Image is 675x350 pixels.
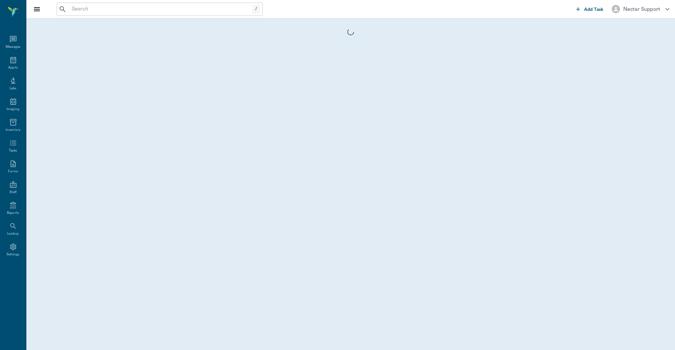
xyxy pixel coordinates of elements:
div: Messages [6,44,21,49]
input: Search [69,5,252,14]
button: Nectar Support [606,3,675,15]
button: Close drawer [30,3,44,16]
div: Nectar Support [623,5,660,13]
div: / [252,5,260,14]
button: Add Task [573,3,606,15]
